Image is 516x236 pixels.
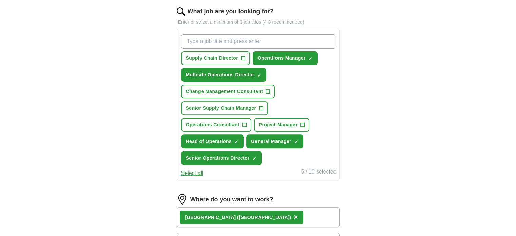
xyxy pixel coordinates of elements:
span: Multisite Operations Director [186,71,254,78]
span: Head of Operations [186,138,232,145]
span: ✓ [257,73,261,78]
span: ([GEOGRAPHIC_DATA]) [237,215,291,220]
span: Change Management Consultant [186,88,263,95]
button: Senior Operations Director✓ [181,151,262,165]
button: Supply Chain Director [181,51,250,65]
button: Change Management Consultant [181,85,275,98]
button: Operations Consultant [181,118,251,132]
span: ✓ [252,156,256,161]
img: location.png [177,194,188,205]
input: Type a job title and press enter [181,34,335,49]
img: search.png [177,7,185,16]
button: Operations Manager✓ [253,51,318,65]
span: ✓ [234,139,238,145]
span: ✓ [308,56,312,61]
button: Multisite Operations Director✓ [181,68,266,82]
span: Operations Manager [257,55,306,62]
span: × [294,213,298,221]
p: Enter or select a minimum of 3 job titles (4-8 recommended) [177,19,340,26]
span: Project Manager [259,121,298,128]
strong: [GEOGRAPHIC_DATA] [185,215,236,220]
label: What job are you looking for? [188,7,274,16]
button: Select all [181,169,203,177]
span: Supply Chain Director [186,55,238,62]
button: × [294,212,298,222]
button: Senior Supply Chain Manager [181,101,268,115]
button: Head of Operations✓ [181,134,244,148]
span: Operations Consultant [186,121,240,128]
span: Senior Operations Director [186,155,250,162]
label: Where do you want to work? [190,195,273,204]
span: General Manager [251,138,291,145]
div: 5 / 10 selected [301,168,336,177]
span: Senior Supply Chain Manager [186,105,256,112]
button: General Manager✓ [246,134,303,148]
button: Project Manager [254,118,309,132]
span: ✓ [294,139,298,145]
